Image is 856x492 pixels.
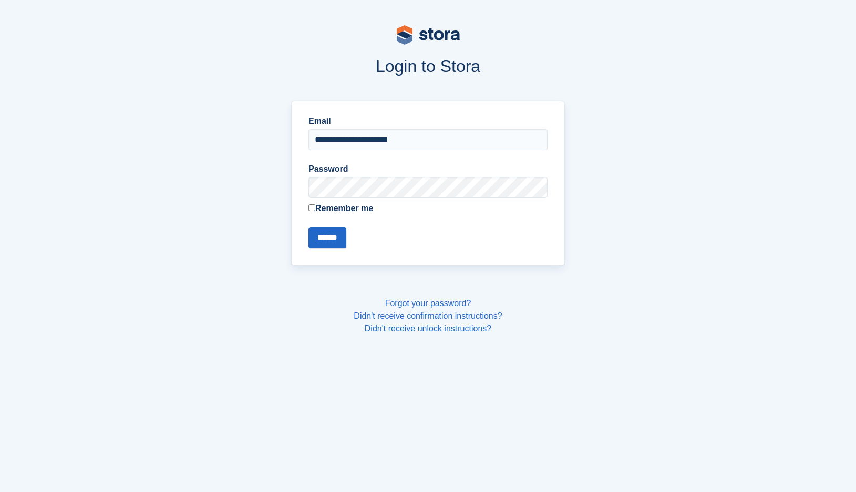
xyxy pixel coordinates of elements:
[308,115,548,128] label: Email
[91,57,766,76] h1: Login to Stora
[308,202,548,215] label: Remember me
[308,204,315,211] input: Remember me
[354,311,502,320] a: Didn't receive confirmation instructions?
[365,324,491,333] a: Didn't receive unlock instructions?
[397,25,460,45] img: stora-logo-53a41332b3708ae10de48c4981b4e9114cc0af31d8433b30ea865607fb682f29.svg
[385,299,471,308] a: Forgot your password?
[308,163,548,175] label: Password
